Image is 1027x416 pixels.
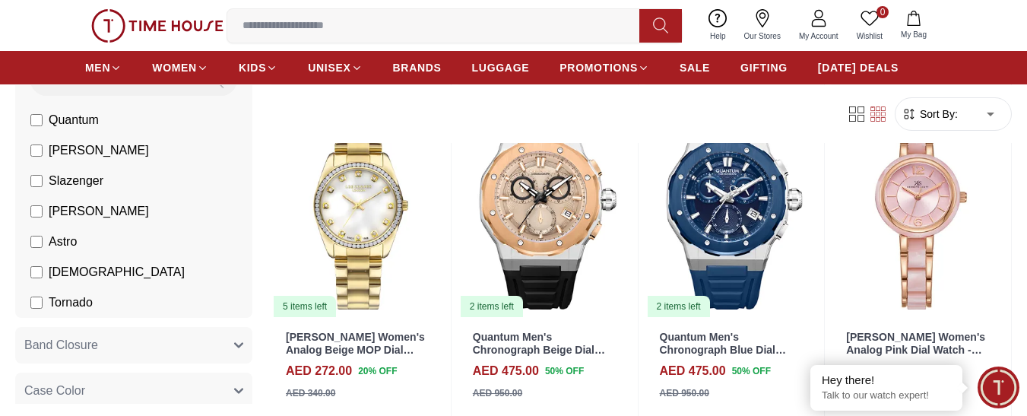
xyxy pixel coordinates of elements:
[274,296,336,317] div: 5 items left
[831,92,1011,319] img: Kenneth Scott Women's Analog Pink Dial Watch - K24501-RCPP
[895,29,933,40] span: My Bag
[85,54,122,81] a: MEN
[660,331,786,369] a: Quantum Men's Chronograph Blue Dial Watch - HNG1082.399
[30,205,43,218] input: [PERSON_NAME]
[545,364,584,378] span: 50 % OFF
[15,373,252,409] button: Case Color
[648,296,710,317] div: 2 items left
[24,382,85,400] span: Case Color
[846,362,912,380] h4: AED 133.00
[473,386,522,400] div: AED 950.00
[822,373,951,388] div: Hey there!
[358,364,397,378] span: 20 % OFF
[472,54,530,81] a: LUGGAGE
[30,266,43,278] input: [DEMOGRAPHIC_DATA]
[393,54,442,81] a: BRANDS
[49,172,103,190] span: Slazenger
[818,54,899,81] a: [DATE] DEALS
[978,367,1019,408] div: Chat Widget
[732,364,771,378] span: 50 % OFF
[24,336,98,354] span: Band Closure
[271,92,451,319] a: Lee Cooper Women's Analog Beige MOP Dial Watch - LC07478.1205 items left
[645,92,825,319] a: Quantum Men's Chronograph Blue Dial Watch - HNG1082.3992 items left
[822,389,951,402] p: Talk to our watch expert!
[286,386,335,400] div: AED 340.00
[458,92,638,319] img: Quantum Men's Chronograph Beige Dial Watch - HNG1082.571
[49,294,93,312] span: Tornado
[793,30,845,42] span: My Account
[704,30,732,42] span: Help
[49,233,77,251] span: Astro
[152,60,197,75] span: WOMEN
[286,362,352,380] h4: AED 272.00
[473,362,539,380] h4: AED 475.00
[735,6,790,45] a: Our Stores
[239,54,277,81] a: KIDS
[91,9,223,43] img: ...
[917,106,958,122] span: Sort By:
[49,111,99,129] span: Quantum
[15,327,252,364] button: Band Closure
[239,60,266,75] span: KIDS
[49,202,149,221] span: [PERSON_NAME]
[660,386,709,400] div: AED 950.00
[30,144,43,157] input: [PERSON_NAME]
[559,54,649,81] a: PROMOTIONS
[848,6,892,45] a: 0Wishlist
[740,60,788,75] span: GIFTING
[49,263,185,281] span: [DEMOGRAPHIC_DATA]
[680,60,710,75] span: SALE
[892,8,936,43] button: My Bag
[701,6,735,45] a: Help
[740,54,788,81] a: GIFTING
[308,60,350,75] span: UNISEX
[152,54,208,81] a: WOMEN
[286,331,425,369] a: [PERSON_NAME] Women's Analog Beige MOP Dial Watch - LC07478.120
[559,60,638,75] span: PROMOTIONS
[30,236,43,248] input: Astro
[738,30,787,42] span: Our Stores
[461,296,523,317] div: 2 items left
[645,92,825,319] img: Quantum Men's Chronograph Blue Dial Watch - HNG1082.399
[472,60,530,75] span: LUGGAGE
[30,175,43,187] input: Slazenger
[308,54,362,81] a: UNISEX
[30,114,43,126] input: Quantum
[680,54,710,81] a: SALE
[458,92,638,319] a: Quantum Men's Chronograph Beige Dial Watch - HNG1082.5712 items left
[660,362,726,380] h4: AED 475.00
[876,6,889,18] span: 0
[818,60,899,75] span: [DATE] DEALS
[271,92,451,319] img: Lee Cooper Women's Analog Beige MOP Dial Watch - LC07478.120
[30,297,43,309] input: Tornado
[902,106,958,122] button: Sort By:
[846,331,985,369] a: [PERSON_NAME] Women's Analog Pink Dial Watch - K24501-RCPP
[851,30,889,42] span: Wishlist
[393,60,442,75] span: BRANDS
[85,60,110,75] span: MEN
[473,331,605,369] a: Quantum Men's Chronograph Beige Dial Watch - HNG1082.571
[49,141,149,160] span: [PERSON_NAME]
